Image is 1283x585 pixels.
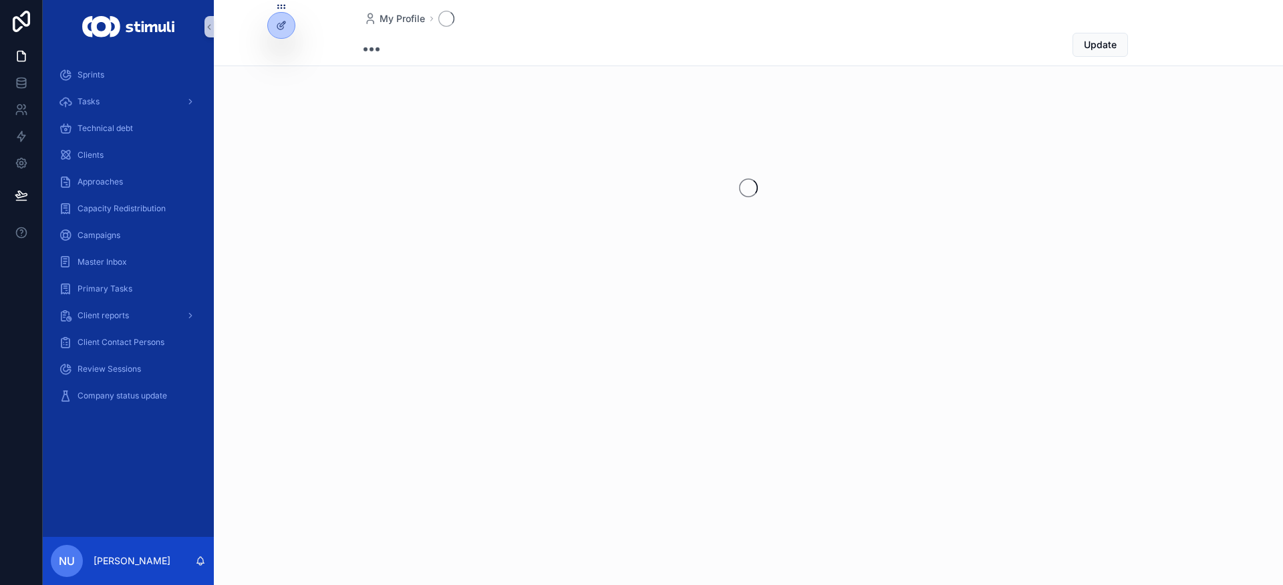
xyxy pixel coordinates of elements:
a: Approaches [51,170,206,194]
span: Review Sessions [78,364,141,374]
span: Update [1084,38,1117,51]
a: Client Contact Persons [51,330,206,354]
a: Tasks [51,90,206,114]
img: App logo [82,16,174,37]
a: Campaigns [51,223,206,247]
a: Technical debt [51,116,206,140]
a: Client reports [51,304,206,328]
span: Master Inbox [78,257,127,267]
span: My Profile [380,12,425,25]
span: Sprints [78,70,104,80]
span: Client reports [78,310,129,321]
span: Campaigns [78,230,120,241]
a: Sprints [51,63,206,87]
a: Clients [51,143,206,167]
span: Tasks [78,96,100,107]
a: Master Inbox [51,250,206,274]
p: [PERSON_NAME] [94,554,170,568]
a: Primary Tasks [51,277,206,301]
span: Company status update [78,390,167,401]
span: NU [59,553,75,569]
span: Client Contact Persons [78,337,164,348]
button: Update [1073,33,1128,57]
span: Clients [78,150,104,160]
a: Review Sessions [51,357,206,381]
span: Approaches [78,177,123,187]
span: Technical debt [78,123,133,134]
a: My Profile [364,12,425,25]
div: scrollable content [43,53,214,425]
span: Capacity Redistribution [78,203,166,214]
a: Capacity Redistribution [51,197,206,221]
a: Company status update [51,384,206,408]
span: Primary Tasks [78,283,132,294]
